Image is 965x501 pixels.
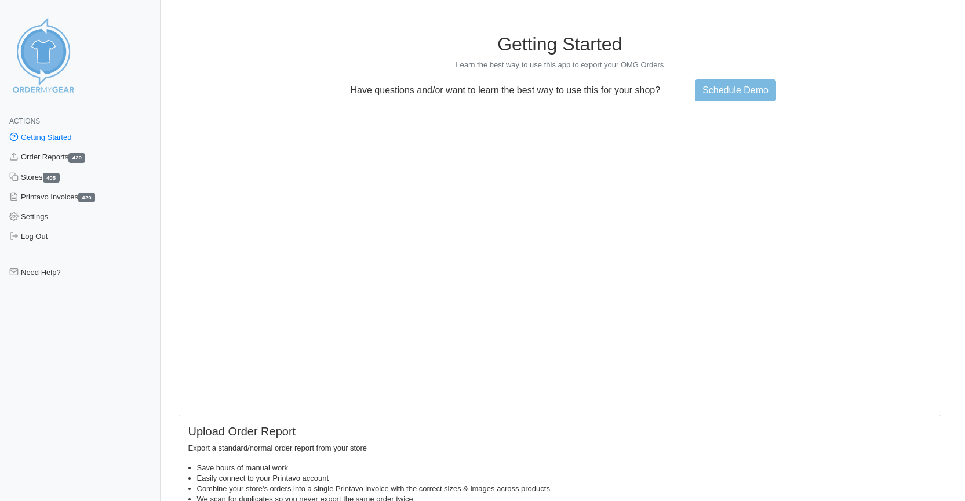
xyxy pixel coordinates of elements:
[695,79,776,101] a: Schedule Demo
[179,60,942,70] p: Learn the best way to use this app to export your OMG Orders
[344,85,668,96] p: Have questions and/or want to learn the best way to use this for your shop?
[78,193,95,202] span: 420
[197,473,932,484] li: Easily connect to your Printavo account
[197,484,932,494] li: Combine your store's orders into a single Printavo invoice with the correct sizes & images across...
[188,424,932,438] h5: Upload Order Report
[68,153,85,163] span: 420
[9,117,40,125] span: Actions
[188,443,932,453] p: Export a standard/normal order report from your store
[179,33,942,55] h1: Getting Started
[197,463,932,473] li: Save hours of manual work
[43,173,60,183] span: 405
